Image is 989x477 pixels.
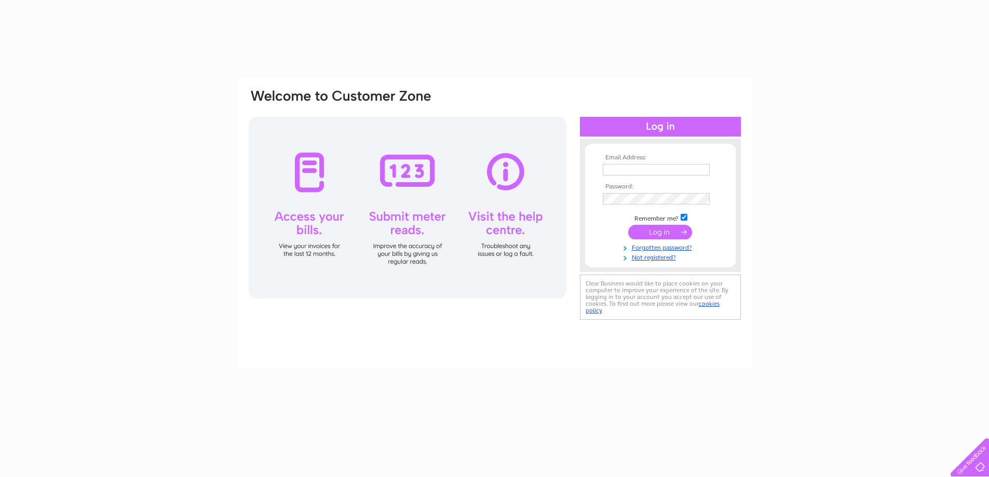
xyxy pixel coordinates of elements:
[603,242,721,252] a: Forgotten password?
[580,275,741,320] div: Clear Business would like to place cookies on your computer to improve your experience of the sit...
[600,183,721,190] th: Password:
[600,154,721,161] th: Email Address:
[603,252,721,262] a: Not registered?
[586,300,720,314] a: cookies policy
[628,225,692,239] input: Submit
[600,212,721,223] td: Remember me?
